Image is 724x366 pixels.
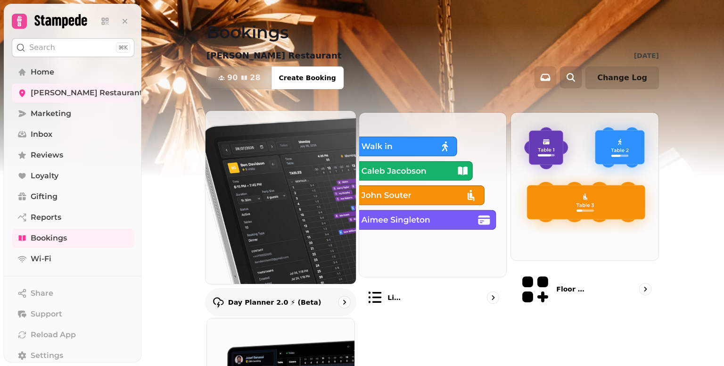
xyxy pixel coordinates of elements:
[250,74,260,82] span: 28
[488,293,498,302] svg: go to
[207,67,272,89] button: 9028
[634,51,659,60] p: [DATE]
[12,229,134,248] a: Bookings
[641,284,650,294] svg: go to
[12,63,134,82] a: Home
[31,150,63,161] span: Reviews
[31,170,58,182] span: Loyalty
[511,113,658,260] img: Floor Plans (beta)
[12,104,134,123] a: Marketing
[31,129,52,140] span: Inbox
[12,166,134,185] a: Loyalty
[12,83,134,102] a: [PERSON_NAME] Restaurant
[12,125,134,144] a: Inbox
[116,42,130,53] div: ⌘K
[12,325,134,344] button: Reload App
[279,75,336,81] span: Create Booking
[585,67,659,89] button: Change Log
[12,250,134,268] a: Wi-Fi
[359,112,507,314] a: List viewList view
[31,288,53,299] span: Share
[227,74,238,82] span: 90
[31,67,54,78] span: Home
[12,284,134,303] button: Share
[31,253,51,265] span: Wi-Fi
[31,233,67,244] span: Bookings
[31,212,61,223] span: Reports
[359,113,507,277] img: List view
[12,38,134,57] button: Search⌘K
[12,305,134,324] button: Support
[31,191,58,202] span: Gifting
[198,102,363,292] img: Day Planner 2.0 ⚡ (Beta)
[31,308,62,320] span: Support
[205,110,356,316] a: Day Planner 2.0 ⚡ (Beta)Day Planner 2.0 ⚡ (Beta)
[271,67,344,89] button: Create Booking
[12,208,134,227] a: Reports
[339,297,349,307] svg: go to
[31,87,143,99] span: [PERSON_NAME] Restaurant
[31,350,63,361] span: Settings
[387,293,403,302] p: List view
[206,49,341,62] p: [PERSON_NAME] Restaurant
[510,112,659,314] a: Floor Plans (beta)Floor Plans (beta)
[597,74,647,82] span: Change Log
[12,146,134,165] a: Reviews
[556,284,589,294] p: Floor Plans (beta)
[29,42,55,53] p: Search
[12,346,134,365] a: Settings
[31,108,71,119] span: Marketing
[12,187,134,206] a: Gifting
[31,329,76,341] span: Reload App
[228,297,321,307] p: Day Planner 2.0 ⚡ (Beta)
